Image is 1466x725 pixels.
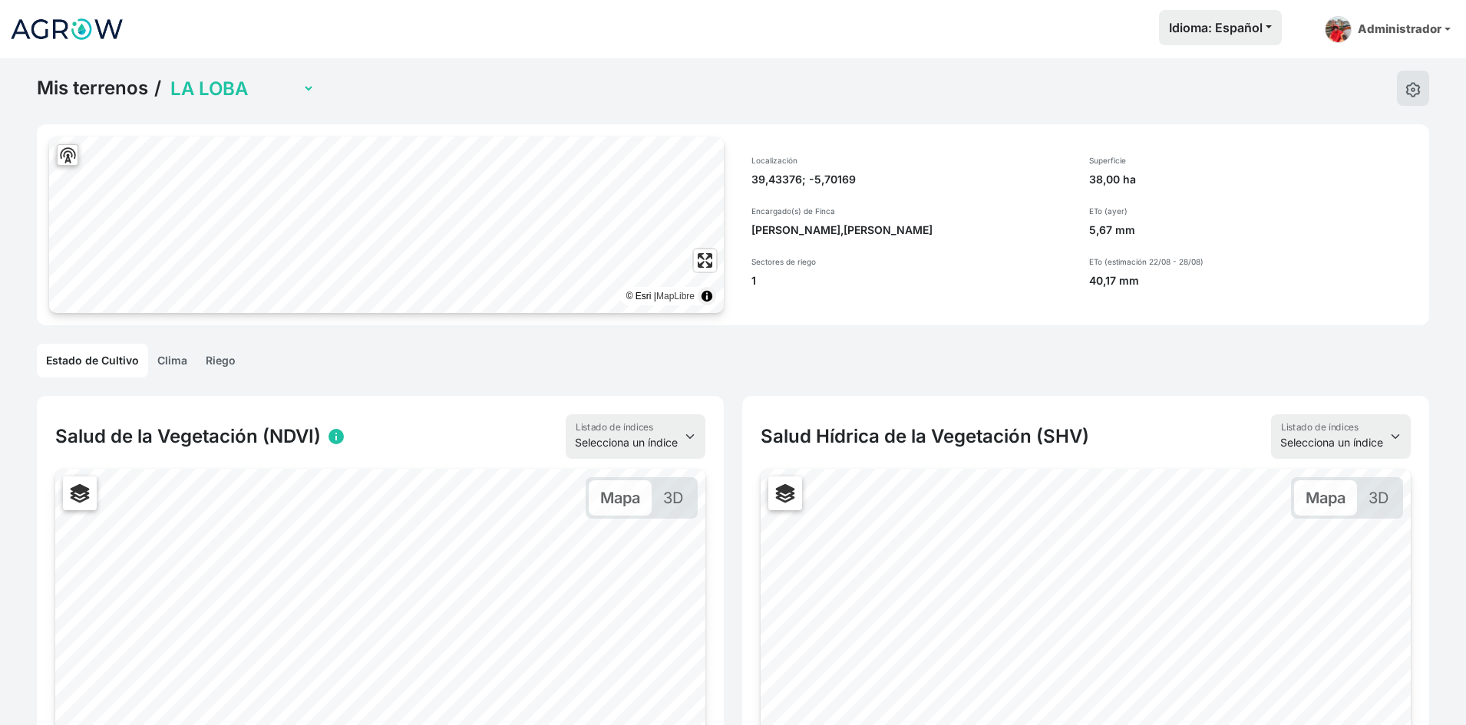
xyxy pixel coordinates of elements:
p: Sectores de riego [751,256,1071,267]
img: Zoom to locations [58,146,78,165]
p: Encargado(s) de Finca [751,206,1071,216]
img: Layers [68,482,91,505]
p: 3D [1357,480,1400,516]
a: Administrador [1319,10,1457,49]
img: Layers [774,482,797,505]
button: Enter fullscreen [694,249,716,272]
h2: Salud de la Vegetación (NDVI) [55,425,321,448]
img: edit [1405,82,1421,97]
p: 1 [751,273,1071,288]
p: 38,00 ha [1089,172,1418,187]
p: 39,43376; -5,70169 [751,172,1071,187]
span: info [327,427,345,446]
img: Logo [9,10,124,48]
p: Superficie [1089,155,1418,166]
div: Fit to Bounds [57,144,78,166]
div: Layers [768,476,802,510]
select: Land Selector [167,77,315,101]
span: [PERSON_NAME] [844,223,933,236]
span: [PERSON_NAME] [751,223,844,236]
p: Localización [751,155,1071,166]
a: Riego [196,344,245,377]
div: Layers [63,476,97,510]
div: © Esri | [626,288,695,304]
button: Idioma: Español [1159,10,1282,45]
span: , [840,223,844,236]
a: Estado de Cultivo [37,344,148,377]
h2: Salud Hídrica de la Vegetación (SHV) [761,425,1089,448]
summary: Toggle attribution [698,287,716,305]
a: MapLibre [656,291,695,302]
a: Mis terrenos [37,77,148,100]
span: / [154,77,161,100]
p: ETo (ayer) [1089,206,1418,216]
p: ETo (estimación 22/08 - 28/08) [1089,256,1418,267]
canvas: Map [49,137,724,313]
a: Clima [148,344,196,377]
p: 3D [652,480,695,516]
img: admin-picture [1325,16,1352,43]
p: 5,67 mm [1089,222,1418,238]
p: 40,17 mm [1089,273,1418,288]
p: Mapa [1294,480,1357,516]
p: Mapa [589,480,652,516]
